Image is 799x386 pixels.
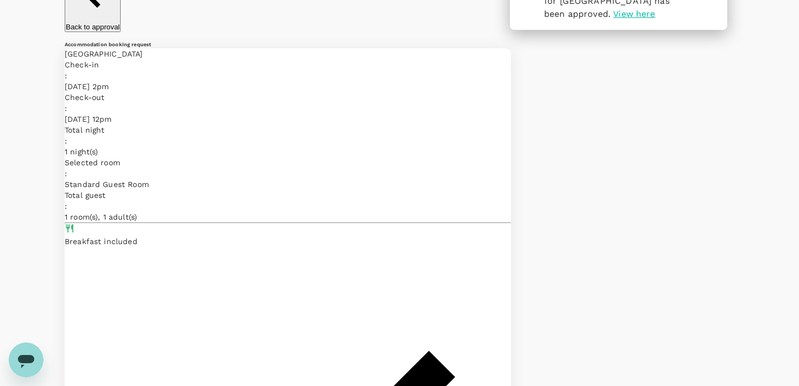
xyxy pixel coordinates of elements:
[65,81,511,92] p: [DATE] 2pm
[613,9,655,19] span: View here
[65,191,106,200] span: Total guest
[65,168,511,179] div: :
[65,70,511,81] div: :
[65,179,511,190] p: Standard Guest Room
[65,236,511,247] div: Breakfast included
[65,103,511,114] div: :
[65,146,511,157] p: 1 night(s)
[65,48,511,59] p: [GEOGRAPHIC_DATA]
[65,211,511,222] p: 1 room(s), 1 adult(s)
[65,60,99,69] span: Check-in
[65,135,511,146] div: :
[65,93,104,102] span: Check-out
[65,158,120,167] span: Selected room
[65,126,105,134] span: Total night
[65,114,511,124] p: [DATE] 12pm
[9,343,43,377] iframe: Button to launch messaging window
[65,41,511,48] h6: Accommodation booking request
[66,23,120,31] p: Back to approval
[65,201,511,211] div: :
